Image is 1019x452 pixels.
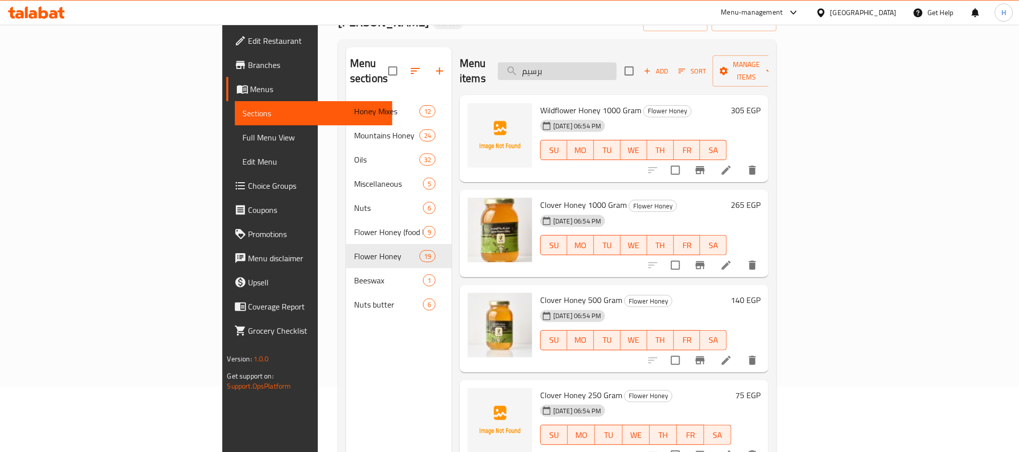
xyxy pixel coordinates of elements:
button: TU [594,235,621,255]
button: SU [540,330,567,350]
span: WE [627,428,646,442]
a: Coverage Report [226,294,392,319]
span: Clover Honey 500 Gram [540,292,622,308]
span: Select to update [665,350,686,371]
span: SU [545,238,563,253]
span: Upsell [248,276,384,288]
button: MO [567,330,594,350]
span: Select to update [665,255,686,276]
span: Wildflower Honey 1000 Gram [540,103,641,118]
div: items [423,274,436,286]
div: items [423,178,436,190]
span: Clover Honey 250 Gram [540,388,622,403]
span: Mountains Honey [354,129,419,141]
a: Sections [235,101,392,125]
span: Beeswax [354,274,423,286]
span: Miscellaneous [354,178,423,190]
button: MO [567,140,594,160]
h6: 305 EGP [731,103,760,117]
a: Edit menu item [720,259,732,271]
a: Support.OpsPlatform [227,380,291,393]
div: items [419,105,436,117]
img: Wildflower Honey 1000 Gram [468,103,532,168]
span: 12 [420,107,435,116]
button: SA [704,425,731,445]
button: FR [674,235,701,255]
span: Menu disclaimer [248,252,384,264]
span: TU [598,143,617,158]
span: SU [545,143,563,158]
span: 32 [420,155,435,165]
h6: 140 EGP [731,293,760,307]
span: 1 [423,276,435,285]
span: TH [654,428,673,442]
span: 6 [423,203,435,213]
div: Oils32 [346,147,452,172]
span: Clover Honey 1000 Gram [540,197,627,212]
a: Upsell [226,270,392,294]
button: SA [700,140,727,160]
span: MO [572,428,591,442]
button: FR [677,425,704,445]
button: SA [700,235,727,255]
button: Branch-specific-item [688,348,712,372]
img: Clover Honey 1000 Gram [468,198,532,262]
span: FR [681,428,700,442]
div: items [419,154,436,166]
span: Flower Honey [644,105,691,117]
span: WE [625,238,643,253]
a: Menu disclaimer [226,246,392,270]
button: TH [650,425,677,445]
span: MO [571,143,590,158]
span: [DATE] 06:54 PM [549,216,605,226]
button: Branch-specific-item [688,253,712,277]
span: Grocery Checklist [248,325,384,337]
span: Select to update [665,160,686,181]
div: Menu-management [721,7,783,19]
span: Sections [243,107,384,119]
span: Flower Honey [625,390,672,402]
div: Flower Honey [629,200,677,212]
nav: Menu sections [346,95,452,321]
span: Coupons [248,204,384,216]
span: [DATE] 06:54 PM [549,406,605,416]
span: TU [599,428,618,442]
span: Edit Restaurant [248,35,384,47]
span: Flower Honey [354,250,419,262]
div: Nuts6 [346,196,452,220]
span: 5 [423,179,435,189]
button: MO [567,235,594,255]
span: Honey Mixes [354,105,419,117]
span: Promotions [248,228,384,240]
a: Menus [226,77,392,101]
h6: 265 EGP [731,198,760,212]
a: Edit menu item [720,354,732,366]
span: Get support on: [227,369,274,383]
button: TH [647,330,674,350]
button: Add section [428,59,452,83]
button: TU [594,330,621,350]
span: [DATE] 06:54 PM [549,311,605,321]
img: Clover Honey 500 Gram [468,293,532,357]
button: TH [647,140,674,160]
button: FR [674,330,701,350]
span: SU [545,428,564,442]
a: Full Menu View [235,125,392,149]
a: Promotions [226,222,392,246]
span: Sort items [672,63,713,79]
button: TU [594,140,621,160]
div: items [423,298,436,311]
input: search [498,62,617,80]
span: SA [704,333,723,347]
span: Coverage Report [248,300,384,313]
span: Nuts butter [354,298,423,311]
span: 1.0.0 [253,352,269,365]
span: TH [651,143,670,158]
div: items [423,226,436,238]
h2: Menu items [460,56,486,86]
button: SU [540,425,568,445]
button: WE [621,330,647,350]
span: Manage items [721,58,772,84]
button: Add [640,63,672,79]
